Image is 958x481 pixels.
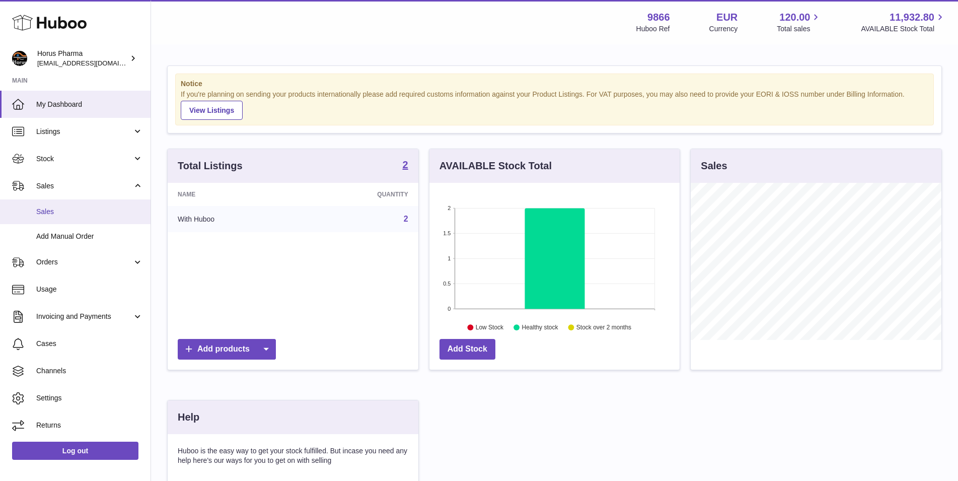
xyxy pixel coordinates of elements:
span: Invoicing and Payments [36,312,132,321]
span: Total sales [777,24,822,34]
span: 11,932.80 [890,11,934,24]
strong: 9866 [647,11,670,24]
span: Sales [36,207,143,217]
text: 1 [448,255,451,261]
td: With Huboo [168,206,300,232]
span: [EMAIL_ADDRESS][DOMAIN_NAME] [37,59,148,67]
text: Low Stock [476,324,504,331]
a: 2 [403,160,408,172]
img: info@horus-pharma.nl [12,51,27,66]
span: Stock [36,154,132,164]
th: Name [168,183,300,206]
strong: EUR [716,11,738,24]
span: Channels [36,366,143,376]
span: Cases [36,339,143,349]
span: Add Manual Order [36,232,143,241]
a: 120.00 Total sales [777,11,822,34]
a: 11,932.80 AVAILABLE Stock Total [861,11,946,34]
a: Add products [178,339,276,360]
div: Horus Pharma [37,49,128,68]
h3: AVAILABLE Stock Total [439,159,552,173]
a: Log out [12,442,138,460]
text: 0 [448,306,451,312]
h3: Sales [701,159,727,173]
text: Stock over 2 months [576,324,631,331]
span: Usage [36,285,143,294]
div: If you're planning on sending your products internationally please add required customs informati... [181,90,928,120]
span: 120.00 [779,11,810,24]
a: Add Stock [439,339,495,360]
span: Orders [36,257,132,267]
text: Healthy stock [522,324,558,331]
th: Quantity [300,183,418,206]
a: 2 [404,215,408,223]
span: My Dashboard [36,100,143,109]
text: 0.5 [443,281,451,287]
span: Returns [36,421,143,430]
strong: Notice [181,79,928,89]
span: Sales [36,181,132,191]
text: 2 [448,205,451,211]
p: Huboo is the easy way to get your stock fulfilled. But incase you need any help here's our ways f... [178,446,408,465]
text: 1.5 [443,230,451,236]
span: AVAILABLE Stock Total [861,24,946,34]
a: View Listings [181,101,243,120]
div: Huboo Ref [636,24,670,34]
h3: Help [178,410,199,424]
span: Listings [36,127,132,136]
strong: 2 [403,160,408,170]
span: Settings [36,393,143,403]
h3: Total Listings [178,159,243,173]
div: Currency [709,24,738,34]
